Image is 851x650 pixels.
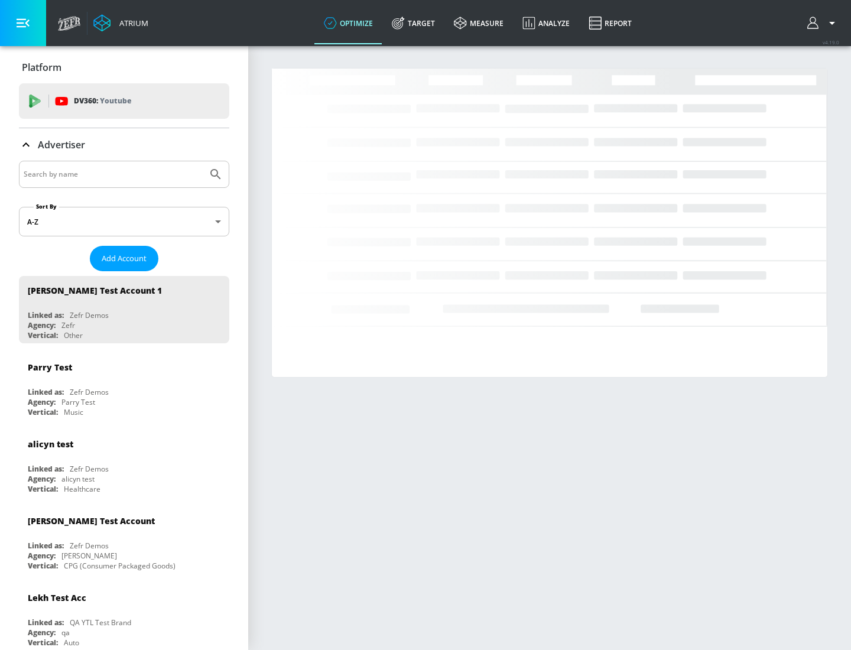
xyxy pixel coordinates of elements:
p: Youtube [100,95,131,107]
input: Search by name [24,167,203,182]
div: Linked as: [28,617,64,628]
div: DV360: Youtube [19,83,229,119]
div: Zefr Demos [70,464,109,474]
div: Music [64,407,83,417]
div: [PERSON_NAME] Test AccountLinked as:Zefr DemosAgency:[PERSON_NAME]Vertical:CPG (Consumer Packaged... [19,506,229,574]
div: Zefr Demos [70,387,109,397]
p: DV360: [74,95,131,108]
div: Parry Test [61,397,95,407]
div: Healthcare [64,484,100,494]
div: Parry TestLinked as:Zefr DemosAgency:Parry TestVertical:Music [19,353,229,420]
div: [PERSON_NAME] Test Account 1Linked as:Zefr DemosAgency:ZefrVertical:Other [19,276,229,343]
div: alicyn test [61,474,95,484]
label: Sort By [34,203,59,210]
a: Atrium [93,14,148,32]
button: Add Account [90,246,158,271]
div: Linked as: [28,541,64,551]
p: Advertiser [38,138,85,151]
a: optimize [314,2,382,44]
a: Report [579,2,641,44]
div: Other [64,330,83,340]
div: Zefr [61,320,75,330]
div: [PERSON_NAME] Test Account 1 [28,285,162,296]
div: qa [61,628,70,638]
div: Agency: [28,320,56,330]
div: Agency: [28,628,56,638]
a: Target [382,2,444,44]
span: Add Account [102,252,147,265]
div: [PERSON_NAME] [61,551,117,561]
div: [PERSON_NAME] Test Account [28,515,155,526]
div: Linked as: [28,464,64,474]
a: Analyze [513,2,579,44]
a: measure [444,2,513,44]
div: Vertical: [28,484,58,494]
div: alicyn testLinked as:Zefr DemosAgency:alicyn testVertical:Healthcare [19,430,229,497]
p: Platform [22,61,61,74]
div: QA YTL Test Brand [70,617,131,628]
div: Advertiser [19,128,229,161]
div: Vertical: [28,330,58,340]
div: Agency: [28,397,56,407]
div: Lekh Test Acc [28,592,86,603]
div: alicyn test [28,438,73,450]
div: Vertical: [28,561,58,571]
div: Agency: [28,474,56,484]
div: Platform [19,51,229,84]
div: CPG (Consumer Packaged Goods) [64,561,176,571]
div: Vertical: [28,407,58,417]
div: Zefr Demos [70,310,109,320]
div: Zefr Demos [70,541,109,551]
div: Linked as: [28,387,64,397]
div: Parry Test [28,362,72,373]
div: A-Z [19,207,229,236]
div: Agency: [28,551,56,561]
div: Linked as: [28,310,64,320]
div: Vertical: [28,638,58,648]
span: v 4.19.0 [823,39,839,45]
div: Auto [64,638,79,648]
div: Atrium [115,18,148,28]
